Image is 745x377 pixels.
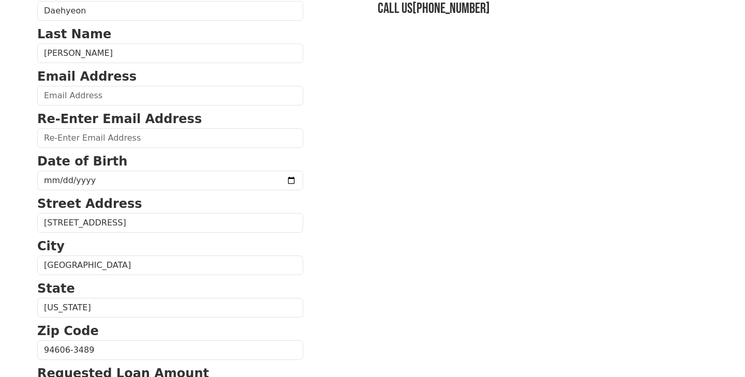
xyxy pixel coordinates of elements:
[37,1,303,21] input: First Name
[37,239,65,253] strong: City
[37,213,303,233] input: Street Address
[37,324,99,338] strong: Zip Code
[37,154,127,169] strong: Date of Birth
[37,112,202,126] strong: Re-Enter Email Address
[37,281,75,296] strong: State
[37,340,303,360] input: Zip Code
[37,255,303,275] input: City
[37,27,111,41] strong: Last Name
[37,69,137,84] strong: Email Address
[37,86,303,105] input: Email Address
[37,197,142,211] strong: Street Address
[37,43,303,63] input: Last Name
[37,128,303,148] input: Re-Enter Email Address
